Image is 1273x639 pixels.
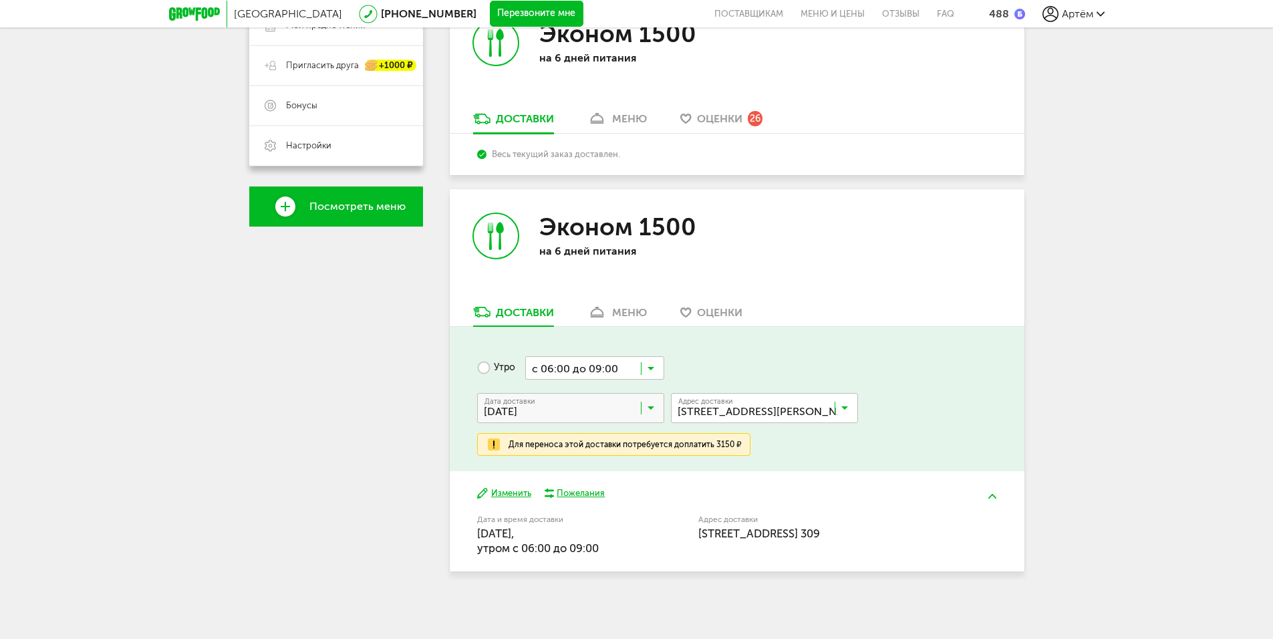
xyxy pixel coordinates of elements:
button: Перезвоните мне [490,1,583,27]
span: Настройки [286,140,331,152]
div: 488 [989,7,1009,20]
a: [PHONE_NUMBER] [381,7,476,20]
div: +1000 ₽ [366,60,416,72]
a: Оценки 26 [674,112,769,133]
h3: Эконом 1500 [539,19,696,48]
div: Весь текущий заказ доставлен. [477,149,996,159]
img: arrow-up-green.5eb5f82.svg [988,494,996,499]
div: Доставки [496,306,554,319]
p: на 6 дней питания [539,245,713,257]
button: Изменить [477,487,531,500]
span: [STREET_ADDRESS] 309 [698,527,820,540]
a: Посмотреть меню [249,186,423,227]
button: Пожелания [545,487,605,499]
a: Настройки [249,126,423,166]
div: 26 [748,111,762,126]
span: Посмотреть меню [309,201,406,213]
div: Пожелания [557,487,605,499]
div: меню [612,112,647,125]
h3: Эконом 1500 [539,213,696,241]
div: Доставки [496,112,554,125]
div: Для переноса этой доставки потребуется доплатить 3150 ₽ [509,439,742,450]
span: Оценки [697,306,742,319]
p: на 6 дней питания [539,51,713,64]
span: Пригласить друга [286,59,359,72]
div: меню [612,306,647,319]
a: Оценки [674,305,749,326]
a: меню [581,112,654,133]
span: Дата доставки [484,398,535,405]
img: exclamation.e9fa021.svg [486,436,502,453]
span: [DATE], утром c 06:00 до 09:00 [477,527,599,554]
label: Адрес доставки [698,516,948,523]
a: Доставки [466,112,561,133]
span: Бонусы [286,100,317,112]
img: bonus_b.cdccf46.png [1014,9,1025,19]
label: Дата и время доставки [477,516,630,523]
a: Бонусы [249,86,423,126]
span: Артём [1062,7,1093,20]
a: Доставки [466,305,561,326]
label: Утро [477,356,515,380]
span: [GEOGRAPHIC_DATA] [234,7,342,20]
span: Оценки [697,112,742,125]
a: меню [581,305,654,326]
span: Адрес доставки [678,398,733,405]
a: Пригласить друга +1000 ₽ [249,45,423,86]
